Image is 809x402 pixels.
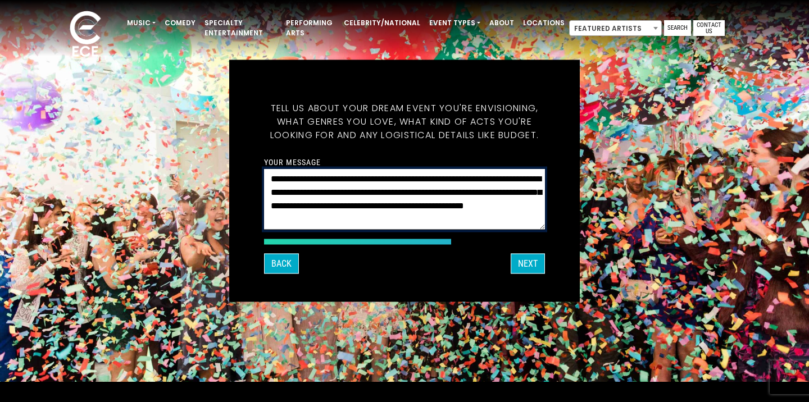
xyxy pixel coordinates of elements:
[425,13,485,33] a: Event Types
[569,20,662,36] span: Featured Artists
[693,20,725,36] a: Contact Us
[664,20,691,36] a: Search
[160,13,200,33] a: Comedy
[511,254,545,274] button: Next
[519,13,569,33] a: Locations
[122,13,160,33] a: Music
[339,13,425,33] a: Celebrity/National
[264,157,321,167] label: Your message
[485,13,519,33] a: About
[264,254,299,274] button: Back
[264,88,545,156] h5: Tell us about your dream event you're envisioning, what genres you love, what kind of acts you're...
[281,13,339,43] a: Performing Arts
[570,21,661,36] span: Featured Artists
[57,8,113,62] img: ece_new_logo_whitev2-1.png
[200,13,281,43] a: Specialty Entertainment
